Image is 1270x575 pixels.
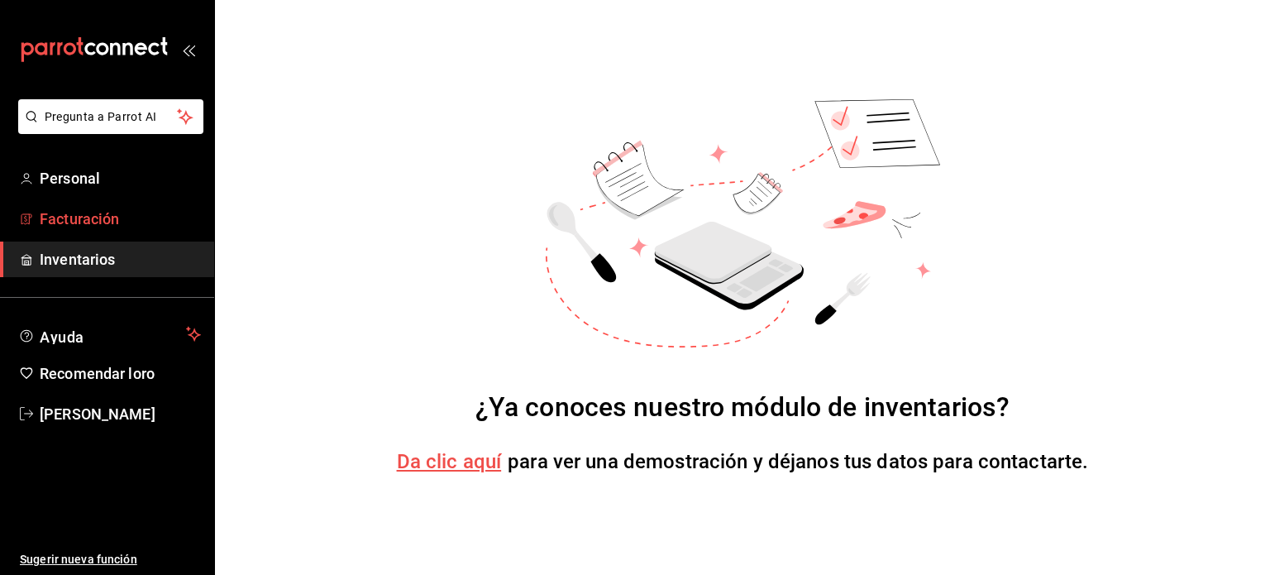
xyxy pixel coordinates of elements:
[475,391,1010,423] font: ¿Ya conoces nuestro módulo de inventarios?
[12,120,203,137] a: Pregunta a Parrot AI
[182,43,195,56] button: abrir_cajón_menú
[40,170,100,187] font: Personal
[20,553,137,566] font: Sugerir nueva función
[40,405,155,423] font: [PERSON_NAME]
[18,99,203,134] button: Pregunta a Parrot AI
[40,328,84,346] font: Ayuda
[397,450,502,473] a: Da clic aquí
[40,210,119,228] font: Facturación
[40,251,115,268] font: Inventarios
[40,365,155,382] font: Recomendar loro
[508,450,1088,473] font: para ver una demostración y déjanos tus datos para contactarte.
[45,110,157,123] font: Pregunta a Parrot AI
